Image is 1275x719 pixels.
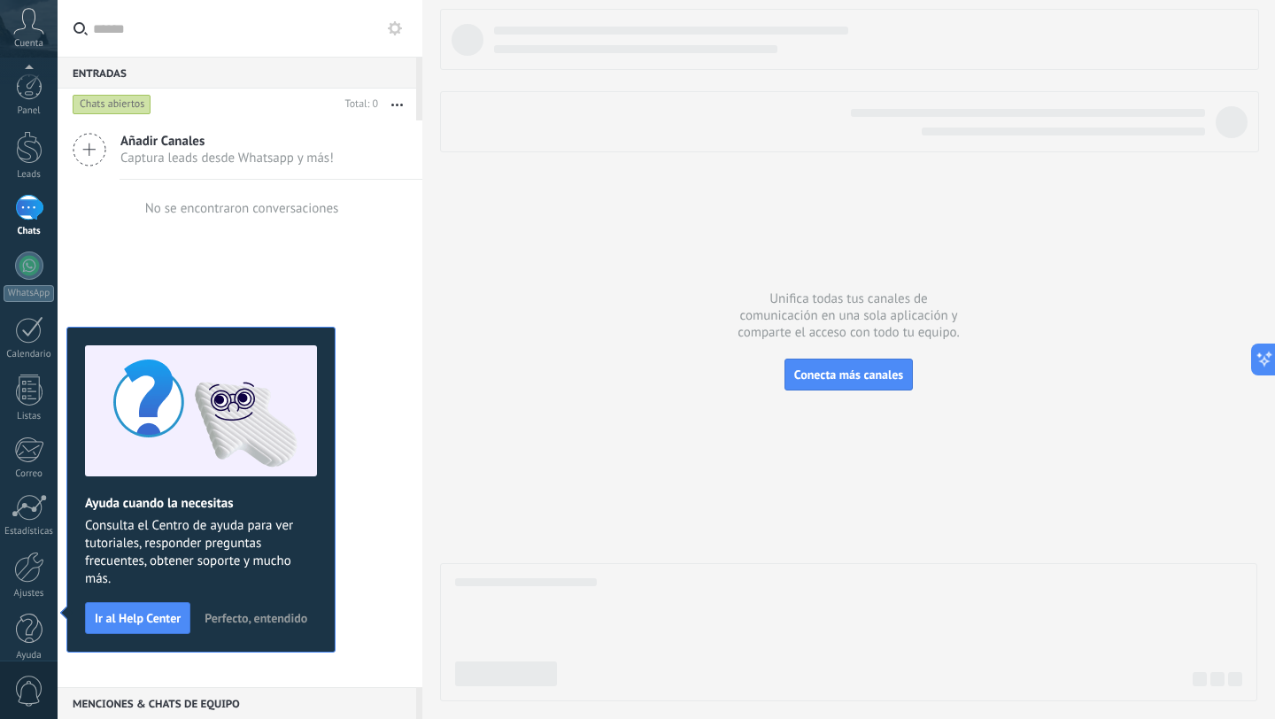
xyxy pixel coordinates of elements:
[85,495,317,512] h2: Ayuda cuando la necesitas
[120,133,334,150] span: Añadir Canales
[58,57,416,89] div: Entradas
[784,359,913,390] button: Conecta más canales
[4,105,55,117] div: Panel
[197,605,315,631] button: Perfecto, entendido
[338,96,378,113] div: Total: 0
[205,612,307,624] span: Perfecto, entendido
[85,517,317,588] span: Consulta el Centro de ayuda para ver tutoriales, responder preguntas frecuentes, obtener soporte ...
[4,526,55,537] div: Estadísticas
[95,612,181,624] span: Ir al Help Center
[4,588,55,599] div: Ajustes
[4,169,55,181] div: Leads
[120,150,334,166] span: Captura leads desde Whatsapp y más!
[794,367,903,383] span: Conecta más canales
[85,602,190,634] button: Ir al Help Center
[378,89,416,120] button: Más
[14,38,43,50] span: Cuenta
[4,468,55,480] div: Correo
[4,226,55,237] div: Chats
[73,94,151,115] div: Chats abiertos
[58,687,416,719] div: Menciones & Chats de equipo
[145,200,339,217] div: No se encontraron conversaciones
[4,349,55,360] div: Calendario
[4,650,55,661] div: Ayuda
[4,285,54,302] div: WhatsApp
[4,411,55,422] div: Listas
